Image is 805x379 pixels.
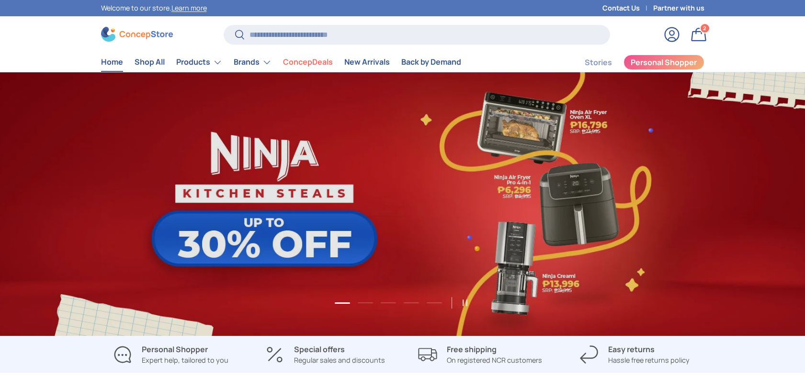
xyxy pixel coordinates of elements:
span: Personal Shopper [631,58,697,66]
strong: Personal Shopper [142,344,208,355]
a: Free shipping On registered NCR customers [410,344,550,366]
a: New Arrivals [344,53,390,71]
summary: Brands [228,53,277,72]
a: Back by Demand [401,53,461,71]
a: Special offers Regular sales and discounts [256,344,395,366]
a: Home [101,53,123,71]
a: Stories [585,53,612,72]
span: 2 [703,24,706,32]
a: Brands [234,53,272,72]
a: Learn more [171,3,207,12]
p: On registered NCR customers [447,355,542,366]
strong: Free shipping [447,344,497,355]
a: Personal Shopper Expert help, tailored to you [101,344,240,366]
img: ConcepStore [101,27,173,42]
a: Personal Shopper [624,55,704,70]
a: Shop All [135,53,165,71]
a: Contact Us [602,3,653,13]
a: Easy returns Hassle free returns policy [565,344,704,366]
strong: Special offers [294,344,345,355]
p: Welcome to our store. [101,3,207,13]
nav: Secondary [562,53,704,72]
summary: Products [170,53,228,72]
p: Hassle free returns policy [608,355,690,366]
strong: Easy returns [608,344,655,355]
p: Regular sales and discounts [294,355,385,366]
a: Partner with us [653,3,704,13]
nav: Primary [101,53,461,72]
a: Products [176,53,222,72]
a: ConcepDeals [283,53,333,71]
p: Expert help, tailored to you [142,355,228,366]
